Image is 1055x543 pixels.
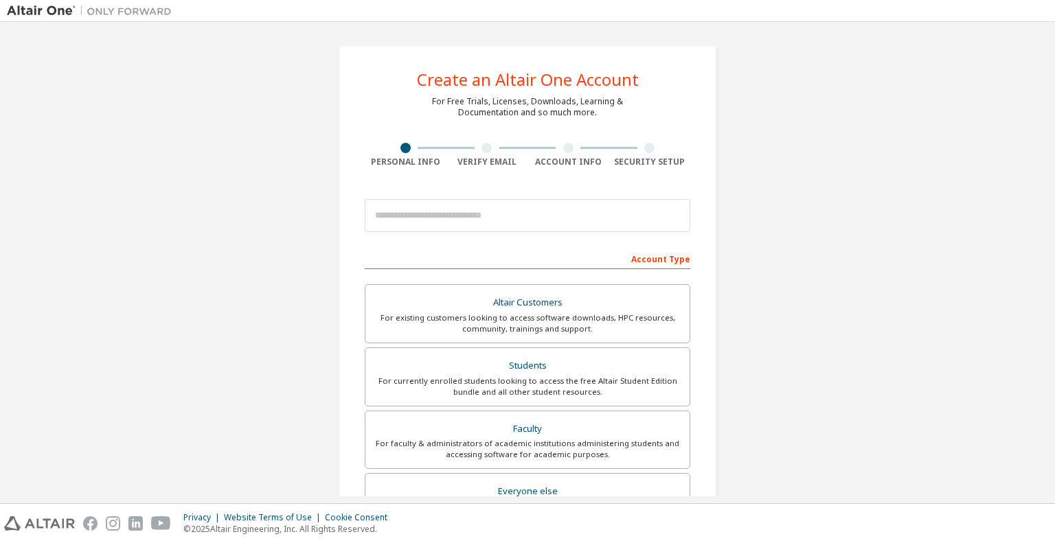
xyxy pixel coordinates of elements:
div: For currently enrolled students looking to access the free Altair Student Edition bundle and all ... [374,376,681,397]
div: Website Terms of Use [224,512,325,523]
div: Personal Info [365,157,446,167]
img: linkedin.svg [128,516,143,531]
div: For Free Trials, Licenses, Downloads, Learning & Documentation and so much more. [432,96,623,118]
div: Faculty [374,419,681,439]
div: For existing customers looking to access software downloads, HPC resources, community, trainings ... [374,312,681,334]
div: Privacy [183,512,224,523]
div: Students [374,356,681,376]
div: Cookie Consent [325,512,396,523]
img: instagram.svg [106,516,120,531]
div: For faculty & administrators of academic institutions administering students and accessing softwa... [374,438,681,460]
div: Create an Altair One Account [417,71,639,88]
img: Altair One [7,4,179,18]
div: Account Info [527,157,609,167]
img: facebook.svg [83,516,98,531]
p: © 2025 Altair Engineering, Inc. All Rights Reserved. [183,523,396,535]
img: altair_logo.svg [4,516,75,531]
div: Verify Email [446,157,528,167]
div: Altair Customers [374,293,681,312]
div: Everyone else [374,482,681,501]
div: Security Setup [609,157,691,167]
img: youtube.svg [151,516,171,531]
div: Account Type [365,247,690,269]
